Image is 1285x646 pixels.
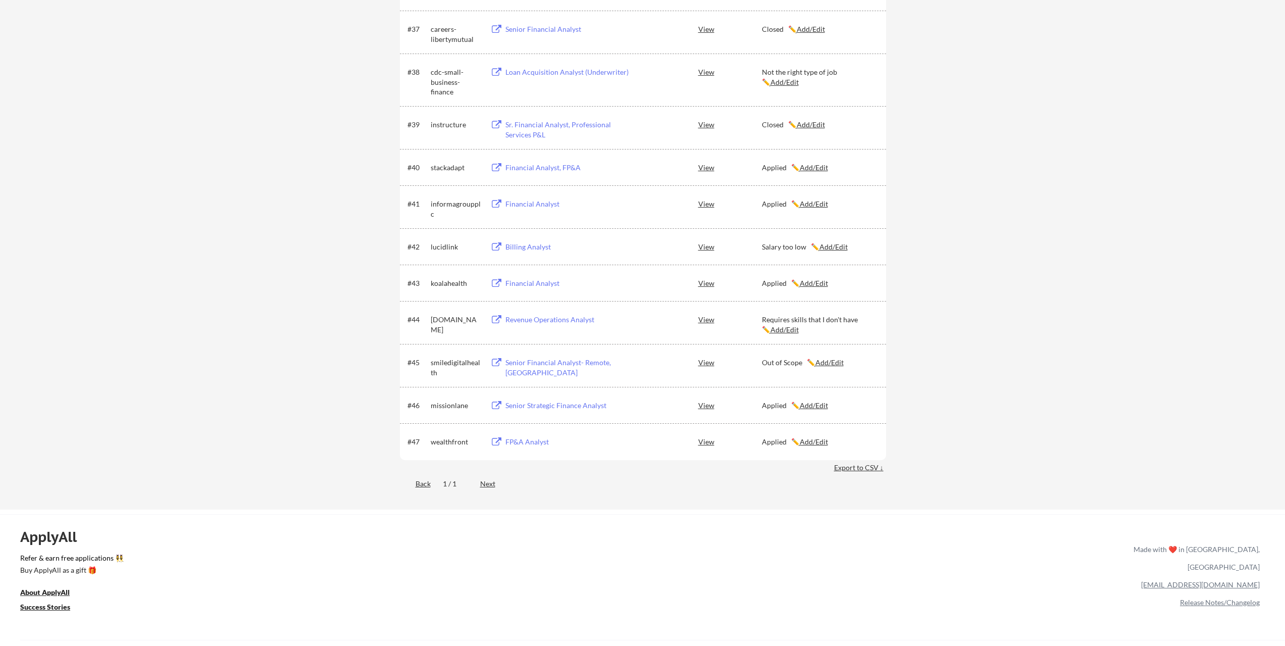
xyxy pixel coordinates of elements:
[505,242,631,252] div: Billing Analyst
[431,163,481,173] div: stackadapt
[407,24,427,34] div: #37
[505,437,631,447] div: FP&A Analyst
[407,358,427,368] div: #45
[505,24,631,34] div: Senior Financial Analyst
[505,199,631,209] div: Financial Analyst
[800,163,828,172] u: Add/Edit
[698,237,762,256] div: View
[762,401,877,411] div: Applied ✏️
[407,199,427,209] div: #41
[431,24,481,44] div: careers-libertymutual
[698,20,762,38] div: View
[1129,540,1260,576] div: Made with ❤️ in [GEOGRAPHIC_DATA], [GEOGRAPHIC_DATA]
[407,120,427,130] div: #39
[1180,598,1260,607] a: Release Notes/Changelog
[20,555,922,565] a: Refer & earn free applications 👯‍♀️
[698,194,762,213] div: View
[20,587,84,600] a: About ApplyAll
[505,120,631,139] div: Sr. Financial Analyst, Professional Services P&L
[20,603,70,611] u: Success Stories
[762,199,877,209] div: Applied ✏️
[770,325,799,334] u: Add/Edit
[407,163,427,173] div: #40
[698,63,762,81] div: View
[431,120,481,130] div: instructure
[505,358,631,377] div: Senior Financial Analyst- Remote, [GEOGRAPHIC_DATA]
[698,396,762,414] div: View
[762,358,877,368] div: Out of Scope ✏️
[480,479,507,489] div: Next
[20,565,121,578] a: Buy ApplyAll as a gift 🎁
[20,588,70,597] u: About ApplyAll
[400,479,431,489] div: Back
[505,315,631,325] div: Revenue Operations Analyst
[762,67,877,87] div: Not the right type of job ✏️
[431,242,481,252] div: lucidlink
[762,278,877,288] div: Applied ✏️
[762,242,877,252] div: Salary too low ✏️
[431,67,481,97] div: cdc-small-business-finance
[20,528,88,545] div: ApplyAll
[1141,580,1260,589] a: [EMAIL_ADDRESS][DOMAIN_NAME]
[431,199,481,219] div: informagroupplc
[407,242,427,252] div: #42
[698,432,762,451] div: View
[20,602,84,615] a: Success Stories
[800,279,828,287] u: Add/Edit
[770,78,799,86] u: Add/Edit
[698,353,762,371] div: View
[762,163,877,173] div: Applied ✏️
[407,315,427,325] div: #44
[407,67,427,77] div: #38
[505,278,631,288] div: Financial Analyst
[800,437,828,446] u: Add/Edit
[815,358,844,367] u: Add/Edit
[797,120,825,129] u: Add/Edit
[762,437,877,447] div: Applied ✏️
[698,274,762,292] div: View
[443,479,468,489] div: 1 / 1
[407,278,427,288] div: #43
[762,120,877,130] div: Closed ✏️
[800,200,828,208] u: Add/Edit
[431,437,481,447] div: wealthfront
[431,278,481,288] div: koalahealth
[407,401,427,411] div: #46
[698,310,762,328] div: View
[20,567,121,574] div: Buy ApplyAll as a gift 🎁
[431,401,481,411] div: missionlane
[834,463,886,473] div: Export to CSV ↓
[800,401,828,410] u: Add/Edit
[505,163,631,173] div: Financial Analyst, FP&A
[505,67,631,77] div: Loan Acquisition Analyst (Underwriter)
[431,358,481,377] div: smiledigitalhealth
[762,315,877,334] div: Requires skills that I don't have ✏️
[762,24,877,34] div: Closed ✏️
[698,158,762,176] div: View
[819,242,848,251] u: Add/Edit
[407,437,427,447] div: #47
[797,25,825,33] u: Add/Edit
[505,401,631,411] div: Senior Strategic Finance Analyst
[698,115,762,133] div: View
[431,315,481,334] div: [DOMAIN_NAME]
